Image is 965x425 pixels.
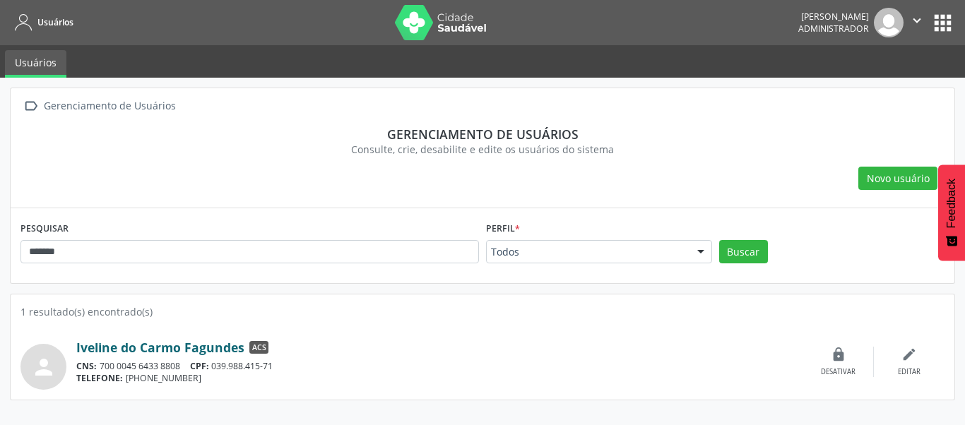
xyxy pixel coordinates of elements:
[20,304,945,319] div: 1 resultado(s) encontrado(s)
[904,8,930,37] button: 
[76,372,123,384] span: TELEFONE:
[76,360,97,372] span: CNS:
[874,8,904,37] img: img
[798,23,869,35] span: Administrador
[719,240,768,264] button: Buscar
[190,360,209,372] span: CPF:
[20,96,41,116] i: 
[858,167,937,191] button: Novo usuário
[30,142,935,157] div: Consulte, crie, desabilite e edite os usuários do sistema
[945,179,958,228] span: Feedback
[5,50,66,78] a: Usuários
[938,164,965,261] button: Feedback - Mostrar pesquisa
[20,96,178,116] a:  Gerenciamento de Usuários
[901,347,917,362] i: edit
[909,13,925,28] i: 
[31,354,57,380] i: person
[798,11,869,23] div: [PERSON_NAME]
[930,11,955,35] button: apps
[898,367,920,377] div: Editar
[867,171,930,186] span: Novo usuário
[821,367,856,377] div: Desativar
[41,96,178,116] div: Gerenciamento de Usuários
[37,16,73,28] span: Usuários
[76,340,244,355] a: Iveline do Carmo Fagundes
[76,360,803,372] div: 700 0045 6433 8808 039.988.415-71
[30,126,935,142] div: Gerenciamento de usuários
[76,372,803,384] div: [PHONE_NUMBER]
[10,11,73,34] a: Usuários
[486,218,520,240] label: Perfil
[491,245,683,259] span: Todos
[20,218,69,240] label: PESQUISAR
[249,341,268,354] span: ACS
[831,347,846,362] i: lock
